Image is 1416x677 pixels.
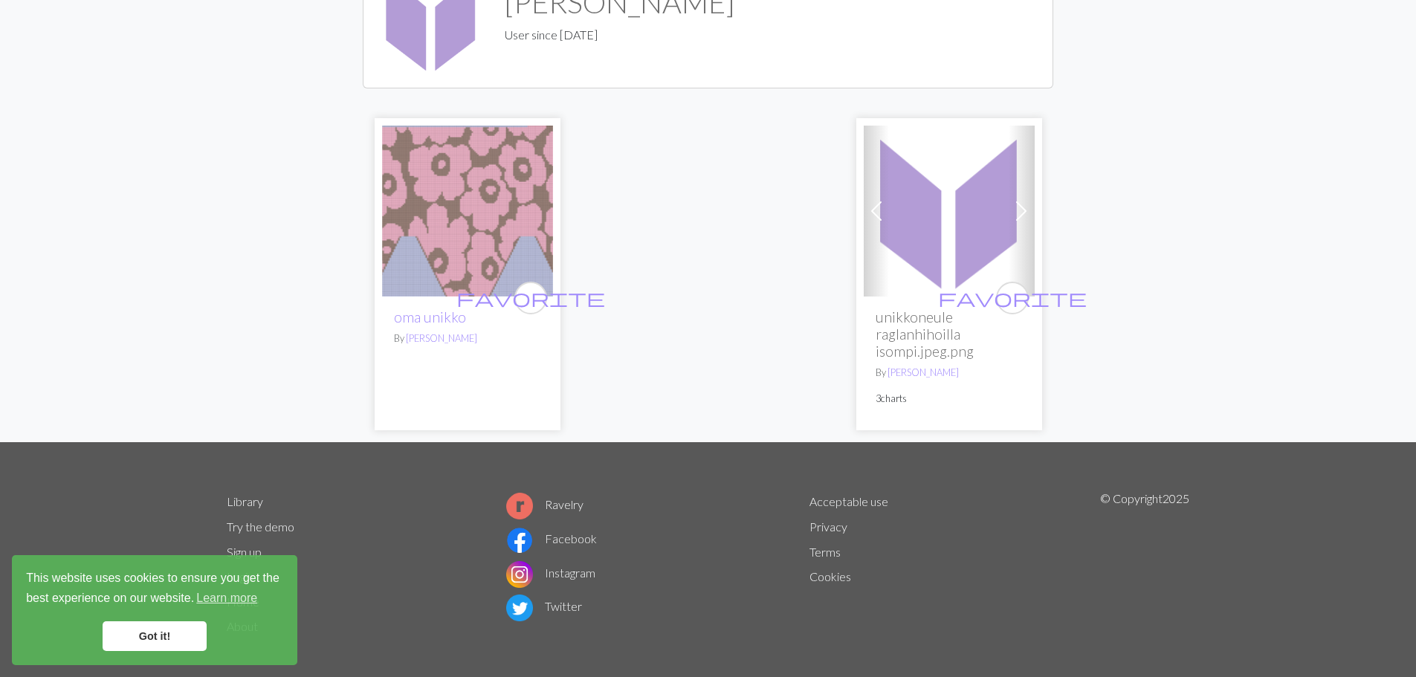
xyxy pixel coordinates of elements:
[26,569,283,609] span: This website uses cookies to ensure you get the best experience on our website.
[938,286,1087,309] span: favorite
[864,126,1035,297] img: Copy of Copy of unikkoneule raglanhihoilla isompi.jpeg.png
[406,332,477,344] a: [PERSON_NAME]
[382,126,553,297] img: oma unikko
[227,545,262,559] a: Sign up
[996,282,1029,314] button: favourite
[888,366,959,378] a: [PERSON_NAME]
[382,202,553,216] a: oma unikko
[506,561,533,588] img: Instagram logo
[506,566,595,580] a: Instagram
[809,519,847,534] a: Privacy
[506,527,533,554] img: Facebook logo
[876,308,1023,360] h2: unikkoneule raglanhihoilla isompi.jpeg.png
[506,599,582,613] a: Twitter
[103,621,207,651] a: dismiss cookie message
[394,331,541,346] p: By
[809,545,841,559] a: Terms
[876,366,1023,380] p: By
[864,202,1035,216] a: Copy of Copy of unikkoneule raglanhihoilla isompi.jpeg.png
[227,519,294,534] a: Try the demo
[506,493,533,519] img: Ravelry logo
[456,283,605,313] i: favourite
[506,531,597,545] a: Facebook
[194,587,259,609] a: learn more about cookies
[506,497,583,511] a: Ravelry
[1100,490,1189,640] p: © Copyright 2025
[809,494,888,508] a: Acceptable use
[514,282,547,314] button: favourite
[505,26,734,44] p: User since [DATE]
[227,494,263,508] a: Library
[876,392,1023,406] p: 3 charts
[12,555,297,665] div: cookieconsent
[394,308,466,325] a: oma unikko
[809,569,851,583] a: Cookies
[938,283,1087,313] i: favourite
[456,286,605,309] span: favorite
[506,595,533,621] img: Twitter logo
